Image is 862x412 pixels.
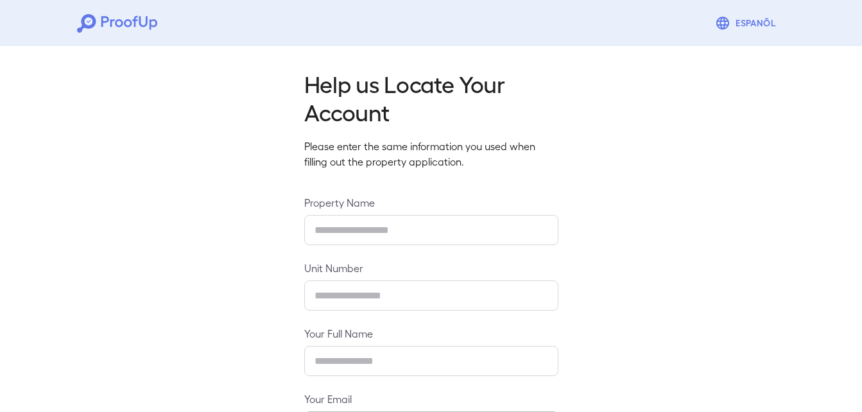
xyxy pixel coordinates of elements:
[304,391,558,406] label: Your Email
[304,195,558,210] label: Property Name
[304,69,558,126] h2: Help us Locate Your Account
[304,139,558,169] p: Please enter the same information you used when filling out the property application.
[710,10,785,36] button: Espanõl
[304,261,558,275] label: Unit Number
[304,326,558,341] label: Your Full Name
